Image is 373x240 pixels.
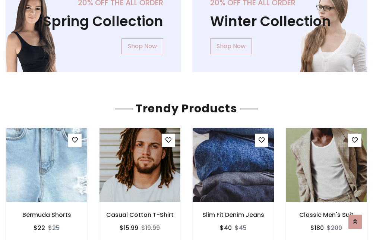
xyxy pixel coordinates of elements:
del: $45 [235,224,247,232]
h6: $180 [310,224,324,231]
h6: $40 [220,224,232,231]
h6: Classic Men's Suit [286,211,367,218]
h1: Spring Collection [23,13,163,29]
a: Shop Now [121,38,163,54]
a: Shop Now [210,38,252,54]
h6: $22 [34,224,45,231]
h6: $15.99 [120,224,138,231]
h6: Casual Cotton T-Shirt [99,211,180,218]
del: $25 [48,224,60,232]
del: $19.99 [141,224,160,232]
del: $200 [327,224,342,232]
h6: Bermuda Shorts [6,211,87,218]
h1: Winter Collection [210,13,350,29]
h6: Slim Fit Denim Jeans [193,211,274,218]
span: Trendy Products [133,100,240,116]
